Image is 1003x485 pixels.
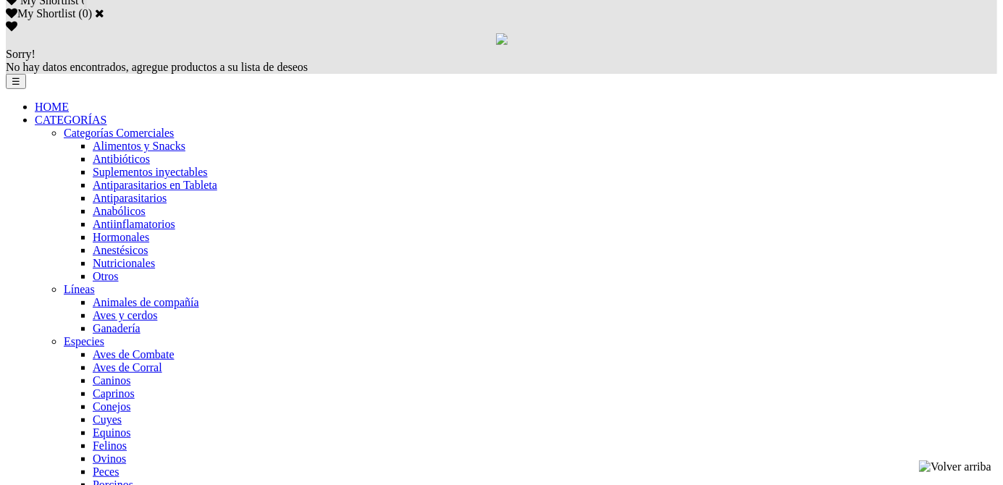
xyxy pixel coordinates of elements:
[496,33,508,45] img: loading.gif
[93,179,217,191] a: Antiparasitarios en Tableta
[35,101,69,113] a: HOME
[6,48,35,60] span: Sorry!
[78,7,92,20] span: ( )
[93,270,119,282] a: Otros
[93,244,148,256] a: Anestésicos
[93,153,150,165] a: Antibióticos
[93,218,175,230] a: Antiinflamatorios
[93,205,146,217] a: Anabólicos
[93,309,157,321] a: Aves y cerdos
[64,127,174,139] a: Categorías Comerciales
[93,192,167,204] a: Antiparasitarios
[919,460,991,473] img: Volver arriba
[64,283,95,295] a: Líneas
[93,296,199,308] a: Animales de compañía
[83,7,88,20] label: 0
[93,322,140,334] a: Ganadería
[93,140,185,152] a: Alimentos y Snacks
[6,7,75,20] label: My Shortlist
[93,166,208,178] a: Suplementos inyectables
[35,114,107,126] a: CATEGORÍAS
[7,328,250,478] iframe: Brevo live chat
[93,231,149,243] a: Hormonales
[95,7,104,19] a: Cerrar
[93,257,155,269] a: Nutricionales
[6,74,26,89] button: ☰
[6,48,997,74] div: No hay datos encontrados, agregue productos a su lista de deseos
